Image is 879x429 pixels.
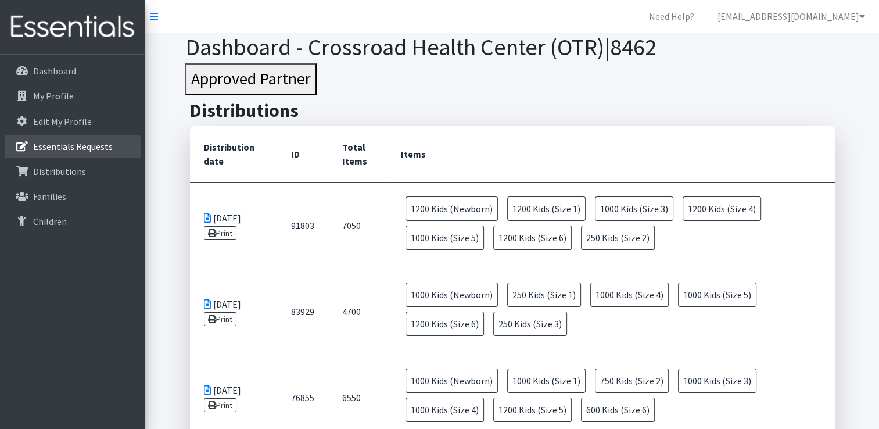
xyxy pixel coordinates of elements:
a: Edit My Profile [5,110,141,133]
span: 1000 Kids (Newborn) [406,369,498,393]
span: 600 Kids (Size 6) [581,398,655,422]
a: My Profile [5,84,141,108]
p: Dashboard [33,65,76,77]
span: 1000 Kids (Size 5) [678,283,756,307]
span: 1000 Kids (Size 1) [507,369,586,393]
a: Essentials Requests [5,135,141,158]
a: Families [5,185,141,208]
th: Total Items [328,126,387,183]
a: Print [204,312,237,326]
span: 250 Kids (Size 2) [581,226,655,250]
span: 1200 Kids (Newborn) [406,196,498,221]
img: HumanEssentials [5,8,141,47]
h1: Dashboard - Crossroad Health Center (OTR)|8462 [185,33,839,61]
span: 750 Kids (Size 2) [595,369,669,393]
a: Dashboard [5,59,141,83]
p: Families [33,191,66,202]
th: Items [387,126,835,183]
td: 91803 [277,182,328,269]
span: 1000 Kids (Size 4) [590,283,669,307]
td: 83929 [277,269,328,355]
span: 1000 Kids (Size 3) [678,369,756,393]
td: 7050 [328,182,387,269]
p: My Profile [33,90,74,102]
a: Need Help? [640,5,704,28]
span: 1000 Kids (Size 3) [595,196,673,221]
td: [DATE] [190,269,277,355]
span: 1000 Kids (Newborn) [406,283,498,307]
span: 1200 Kids (Size 6) [493,226,572,250]
p: Distributions [33,166,86,177]
span: 1200 Kids (Size 1) [507,196,586,221]
span: 1000 Kids (Size 4) [406,398,484,422]
a: Distributions [5,160,141,183]
a: [EMAIL_ADDRESS][DOMAIN_NAME] [708,5,874,28]
a: Children [5,210,141,233]
td: 4700 [328,269,387,355]
td: [DATE] [190,182,277,269]
button: Approved Partner [185,63,317,95]
a: Print [204,398,237,412]
h2: Distributions [190,99,835,121]
p: Essentials Requests [33,141,113,152]
span: 250 Kids (Size 3) [493,312,567,336]
span: 250 Kids (Size 1) [507,283,581,307]
p: Edit My Profile [33,116,92,127]
a: Print [204,226,237,240]
th: ID [277,126,328,183]
span: 1200 Kids (Size 6) [406,312,484,336]
p: Children [33,216,67,227]
span: 1000 Kids (Size 5) [406,226,484,250]
th: Distribution date [190,126,277,183]
span: 1200 Kids (Size 4) [683,196,761,221]
span: 1200 Kids (Size 5) [493,398,572,422]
